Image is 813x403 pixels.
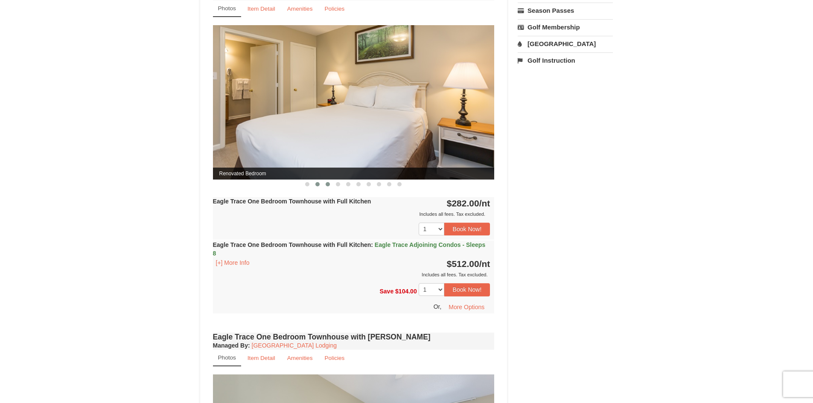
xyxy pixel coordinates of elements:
[213,350,241,366] a: Photos
[287,6,313,12] small: Amenities
[371,241,373,248] span: :
[324,6,344,12] small: Policies
[319,0,350,17] a: Policies
[447,259,479,269] span: $512.00
[213,333,495,341] h4: Eagle Trace One Bedroom Townhouse with [PERSON_NAME]
[213,168,495,180] span: Renovated Bedroom
[213,25,495,179] img: Renovated Bedroom
[282,0,318,17] a: Amenities
[444,283,490,296] button: Book Now!
[213,258,253,267] button: [+] More Info
[213,198,371,205] strong: Eagle Trace One Bedroom Townhouse with Full Kitchen
[213,342,248,349] span: Managed By
[282,350,318,366] a: Amenities
[213,270,490,279] div: Includes all fees. Tax excluded.
[518,52,613,68] a: Golf Instruction
[395,288,417,295] span: $104.00
[447,198,490,208] strong: $282.00
[518,3,613,18] a: Season Passes
[518,19,613,35] a: Golf Membership
[443,301,490,313] button: More Options
[434,303,442,310] span: Or,
[242,350,281,366] a: Item Detail
[213,342,250,349] strong: :
[213,0,241,17] a: Photos
[444,223,490,235] button: Book Now!
[213,241,486,257] strong: Eagle Trace One Bedroom Townhouse with Full Kitchen
[218,354,236,361] small: Photos
[379,288,393,295] span: Save
[287,355,313,361] small: Amenities
[218,5,236,12] small: Photos
[319,350,350,366] a: Policies
[242,0,281,17] a: Item Detail
[479,259,490,269] span: /nt
[252,342,337,349] a: [GEOGRAPHIC_DATA] Lodging
[324,355,344,361] small: Policies
[248,355,275,361] small: Item Detail
[518,36,613,52] a: [GEOGRAPHIC_DATA]
[248,6,275,12] small: Item Detail
[479,198,490,208] span: /nt
[213,210,490,218] div: Includes all fees. Tax excluded.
